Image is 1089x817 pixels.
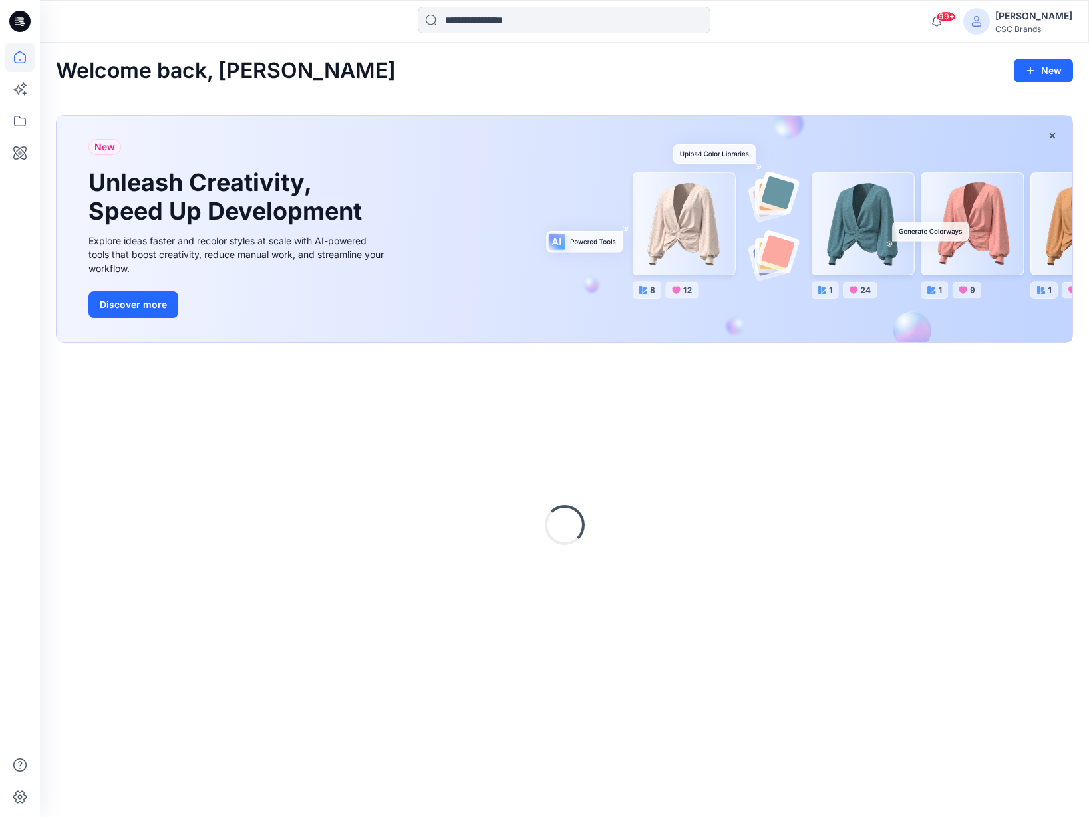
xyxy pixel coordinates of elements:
[88,168,368,226] h1: Unleash Creativity, Speed Up Development
[88,234,388,275] div: Explore ideas faster and recolor styles at scale with AI-powered tools that boost creativity, red...
[936,11,956,22] span: 99+
[88,291,178,318] button: Discover more
[995,24,1072,34] div: CSC Brands
[995,8,1072,24] div: [PERSON_NAME]
[971,16,982,27] svg: avatar
[88,291,388,318] a: Discover more
[56,59,396,83] h2: Welcome back, [PERSON_NAME]
[94,139,115,155] span: New
[1014,59,1073,82] button: New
